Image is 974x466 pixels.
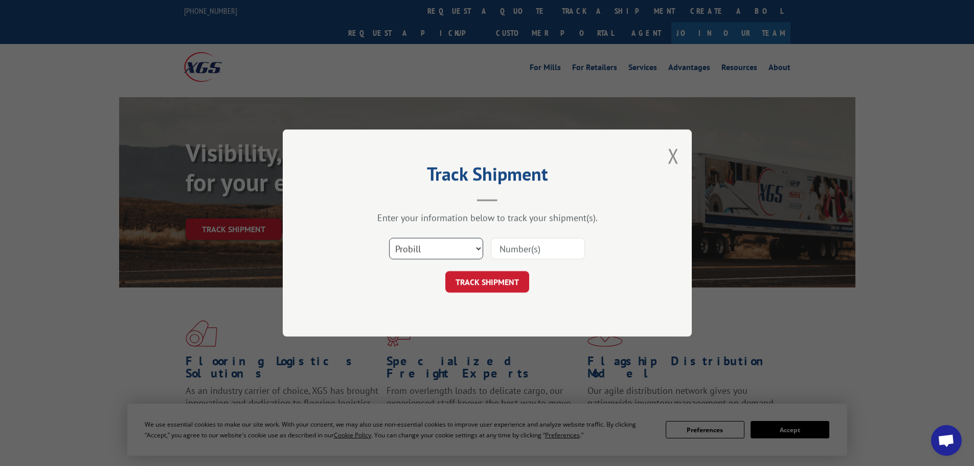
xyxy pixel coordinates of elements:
[491,238,585,259] input: Number(s)
[931,425,962,456] div: Open chat
[334,167,641,186] h2: Track Shipment
[668,142,679,169] button: Close modal
[334,212,641,224] div: Enter your information below to track your shipment(s).
[445,271,529,293] button: TRACK SHIPMENT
